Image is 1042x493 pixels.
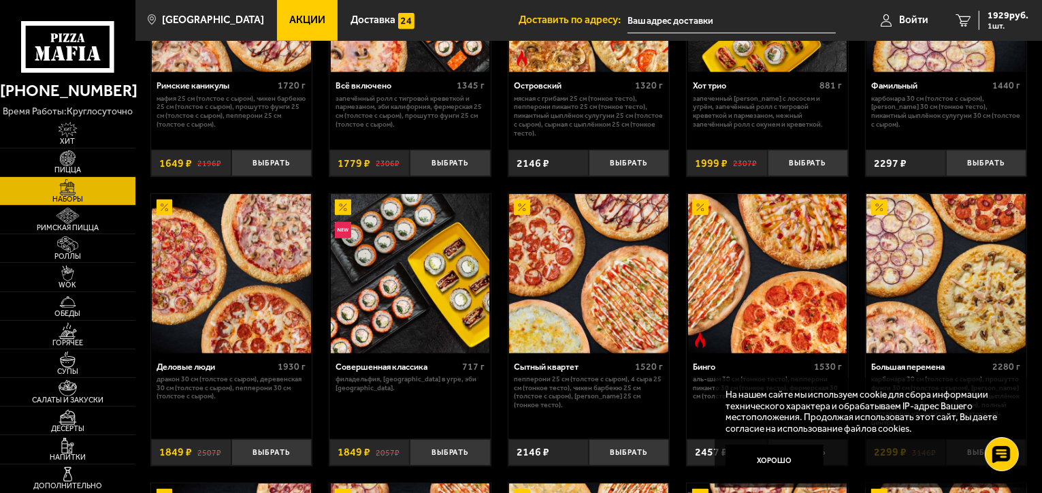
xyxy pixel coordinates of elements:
[988,22,1028,30] span: 1 шт.
[871,200,888,216] img: Акционный
[866,194,1026,353] img: Большая перемена
[589,439,669,466] button: Выбрать
[871,80,989,91] div: Фамильный
[517,158,549,169] span: 2146 ₽
[376,158,400,169] s: 2306 ₽
[514,50,530,67] img: Острое блюдо
[993,80,1021,91] span: 1440 г
[351,15,395,25] span: Доставка
[874,158,907,169] span: 2297 ₽
[726,389,1008,434] p: На нашем сайте мы используем cookie для сбора информации технического характера и обрабатываем IP...
[628,8,836,33] input: Ваш адрес доставки
[289,15,325,25] span: Акции
[457,80,485,91] span: 1345 г
[152,194,311,353] img: Деловые люди
[157,95,306,129] p: Мафия 25 см (толстое с сыром), Чикен Барбекю 25 см (толстое с сыром), Прошутто Фунги 25 см (толст...
[866,194,1027,353] a: АкционныйБольшая перемена
[336,95,485,129] p: Запечённый ролл с тигровой креветкой и пармезаном, Эби Калифорния, Фермерская 25 см (толстое с сы...
[197,447,221,458] s: 2507 ₽
[514,200,530,216] img: Акционный
[410,150,490,176] button: Выбрать
[692,200,709,216] img: Акционный
[726,445,824,477] button: Хорошо
[162,15,264,25] span: [GEOGRAPHIC_DATA]
[151,194,312,353] a: АкционныйДеловые люди
[993,361,1021,372] span: 2280 г
[410,439,490,466] button: Выбрать
[336,80,453,91] div: Всё включено
[693,95,842,129] p: Запеченный [PERSON_NAME] с лососем и угрём, Запечённый ролл с тигровой креветкой и пармезаном, Не...
[462,361,485,372] span: 717 г
[509,194,668,353] img: Сытный квартет
[589,150,669,176] button: Выбрать
[692,332,709,348] img: Острое блюдо
[514,80,632,91] div: Островский
[157,362,274,372] div: Деловые люди
[231,439,312,466] button: Выбрать
[231,150,312,176] button: Выбрать
[159,447,192,458] span: 1849 ₽
[338,447,370,458] span: 1849 ₽
[688,194,847,353] img: Бинго
[636,361,664,372] span: 1520 г
[899,15,928,25] span: Войти
[695,447,728,458] span: 2457 ₽
[159,158,192,169] span: 1649 ₽
[693,362,811,372] div: Бинго
[336,362,459,372] div: Совершенная классика
[338,158,370,169] span: 1779 ₽
[871,95,1020,129] p: Карбонара 30 см (толстое с сыром), [PERSON_NAME] 30 см (тонкое тесто), Пикантный цыплёнок сулугун...
[693,80,816,91] div: Хот трио
[335,200,351,216] img: Акционный
[376,447,400,458] s: 2057 ₽
[819,80,842,91] span: 881 г
[336,375,485,393] p: Филадельфия, [GEOGRAPHIC_DATA] в угре, Эби [GEOGRAPHIC_DATA].
[636,80,664,91] span: 1320 г
[814,361,842,372] span: 1530 г
[157,200,173,216] img: Акционный
[514,362,632,372] div: Сытный квартет
[514,375,663,410] p: Пепперони 25 см (толстое с сыром), 4 сыра 25 см (тонкое тесто), Чикен Барбекю 25 см (толстое с сы...
[733,158,757,169] s: 2307 ₽
[278,361,306,372] span: 1930 г
[329,194,491,353] a: АкционныйНовинкаСовершенная классика
[946,150,1026,176] button: Выбрать
[695,158,728,169] span: 1999 ₽
[278,80,306,91] span: 1720 г
[398,13,414,29] img: 15daf4d41897b9f0e9f617042186c801.svg
[988,11,1028,20] span: 1929 руб.
[768,150,848,176] button: Выбрать
[517,447,549,458] span: 2146 ₽
[687,194,848,353] a: АкционныйОстрое блюдоБинго
[508,194,670,353] a: АкционныйСытный квартет
[514,95,663,138] p: Мясная с грибами 25 см (тонкое тесто), Пепперони Пиканто 25 см (тонкое тесто), Пикантный цыплёнок...
[519,15,628,25] span: Доставить по адресу:
[871,375,1020,428] p: Карбонара 30 см (толстое с сыром), Прошутто Фунги 30 см (толстое с сыром), [PERSON_NAME] 30 см (т...
[693,375,842,401] p: Аль-Шам 30 см (тонкое тесто), Пепперони Пиканто 30 см (тонкое тесто), Фермерская 30 см (толстое с...
[157,375,306,401] p: Дракон 30 см (толстое с сыром), Деревенская 30 см (толстое с сыром), Пепперони 30 см (толстое с с...
[335,222,351,238] img: Новинка
[331,194,490,353] img: Совершенная классика
[157,80,274,91] div: Римские каникулы
[197,158,221,169] s: 2196 ₽
[871,362,989,372] div: Большая перемена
